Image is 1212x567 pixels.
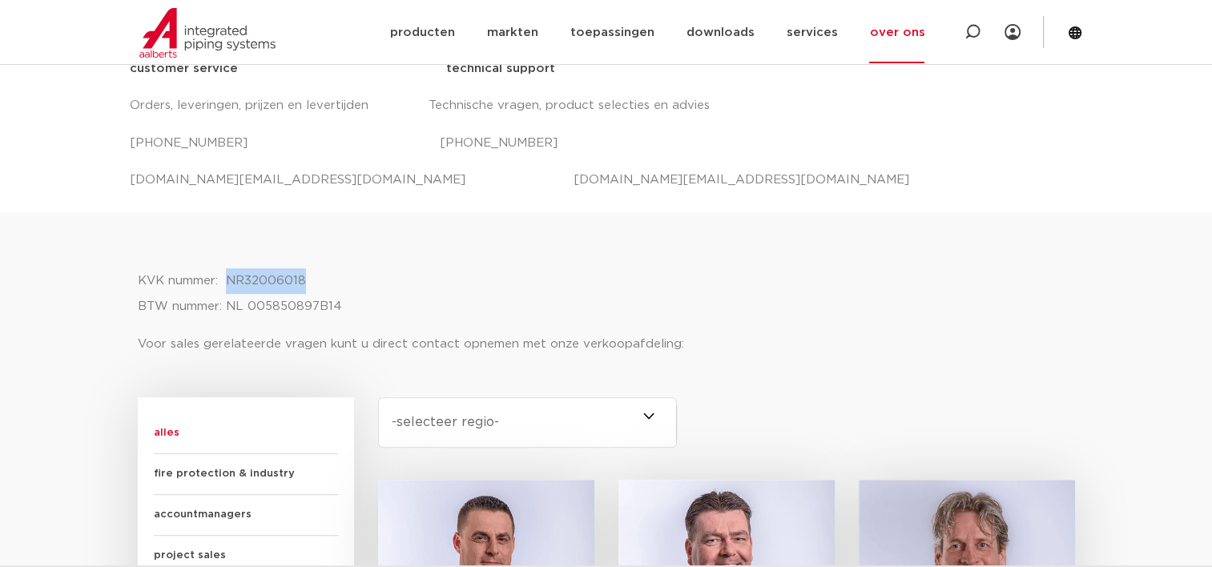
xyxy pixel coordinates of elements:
strong: customer service technical support [130,62,555,74]
p: KVK nummer: NR32006018 BTW nummer: NL 005850897B14 [138,268,1075,320]
a: markten [486,2,538,63]
span: alles [154,413,338,454]
a: services [786,2,837,63]
p: [DOMAIN_NAME][EMAIL_ADDRESS][DOMAIN_NAME] [DOMAIN_NAME][EMAIL_ADDRESS][DOMAIN_NAME] [130,167,1083,193]
a: producten [389,2,454,63]
p: Orders, leveringen, prijzen en levertijden Technische vragen, product selecties en advies [130,93,1083,119]
a: toepassingen [570,2,654,63]
a: downloads [686,2,754,63]
a: over ons [869,2,924,63]
p: Voor sales gerelateerde vragen kunt u direct contact opnemen met onze verkoopafdeling: [138,332,1075,357]
nav: Menu [389,2,924,63]
p: [PHONE_NUMBER] [PHONE_NUMBER] [130,131,1083,156]
span: accountmanagers [154,495,338,536]
span: fire protection & industry [154,454,338,495]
